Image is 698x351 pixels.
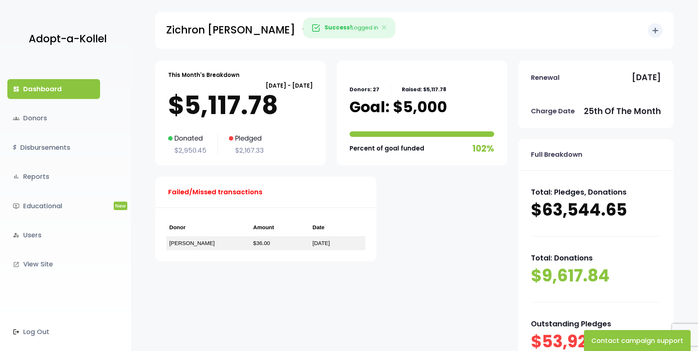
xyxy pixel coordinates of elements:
[350,98,447,116] p: Goal: $5,000
[531,265,661,287] p: $9,617.84
[13,232,20,238] i: manage_accounts
[350,85,379,94] p: Donors: 27
[29,30,107,48] p: Adopt-a-Kollel
[531,199,661,221] p: $63,544.65
[651,26,660,35] i: add
[350,143,424,154] p: Percent of goal funded
[531,149,582,160] p: Full Breakdown
[229,132,264,144] p: Pledged
[7,196,100,216] a: ondemand_videoEducationalNew
[7,225,100,245] a: manage_accountsUsers
[229,145,264,156] p: $2,167.33
[472,141,494,156] p: 102%
[168,91,313,120] p: $5,117.78
[7,79,100,99] a: dashboardDashboard
[13,142,17,153] i: $
[169,240,215,246] a: [PERSON_NAME]
[253,240,270,246] a: $36.00
[7,322,100,342] a: Log Out
[168,70,240,80] p: This Month's Breakdown
[250,219,309,236] th: Amount
[166,219,250,236] th: Donor
[531,72,560,84] p: Renewal
[25,21,107,57] a: Adopt-a-Kollel
[166,21,295,39] p: Zichron [PERSON_NAME]
[299,23,327,38] a: Visit Site
[7,254,100,274] a: launchView Site
[303,18,395,38] div: Logged in
[531,185,661,199] p: Total: Pledges, Donations
[632,70,661,85] p: [DATE]
[531,105,575,117] p: Charge Date
[7,167,100,187] a: bar_chartReports
[531,251,661,265] p: Total: Donations
[312,240,330,246] a: [DATE]
[168,145,206,156] p: $2,950.45
[13,203,20,209] i: ondemand_video
[7,108,100,128] a: groupsDonors
[402,85,446,94] p: Raised: $5,117.78
[7,138,100,157] a: $Disbursements
[648,23,663,38] button: add
[584,104,661,119] p: 25th of the month
[168,186,262,198] p: Failed/Missed transactions
[13,173,20,180] i: bar_chart
[325,24,352,31] strong: Success!
[531,317,661,330] p: Outstanding Pledges
[13,115,20,122] span: groups
[374,18,395,38] button: Close
[114,202,127,210] span: New
[168,132,206,144] p: Donated
[13,261,20,268] i: launch
[309,219,365,236] th: Date
[168,81,313,91] p: [DATE] - [DATE]
[584,330,691,351] button: Contact campaign support
[13,86,20,92] i: dashboard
